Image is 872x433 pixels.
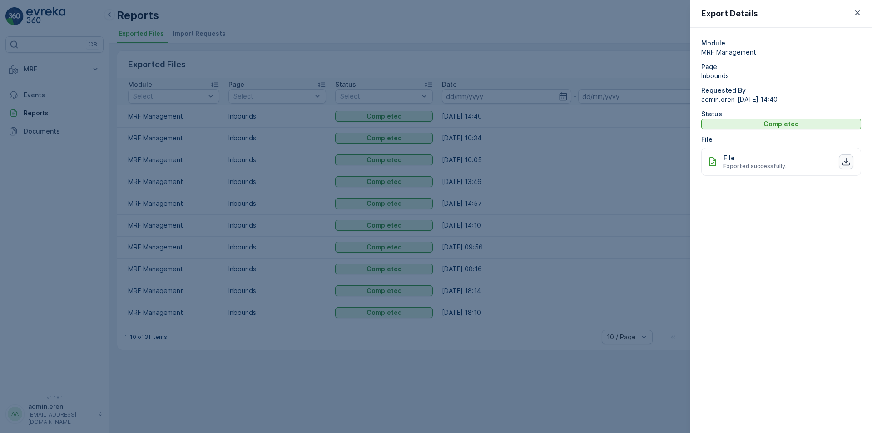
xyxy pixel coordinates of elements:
span: admin.eren - [DATE] 14:40 [701,95,861,104]
p: Completed [763,119,799,129]
p: Export Details [701,7,758,20]
span: MRF Management [701,48,861,57]
p: File [723,154,735,163]
p: Module [701,39,861,48]
p: File [701,135,861,144]
p: Status [701,109,861,119]
p: Requested By [701,86,861,95]
button: Completed [701,119,861,129]
p: Page [701,62,861,71]
span: Exported successfully. [723,163,787,170]
span: Inbounds [701,71,861,80]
